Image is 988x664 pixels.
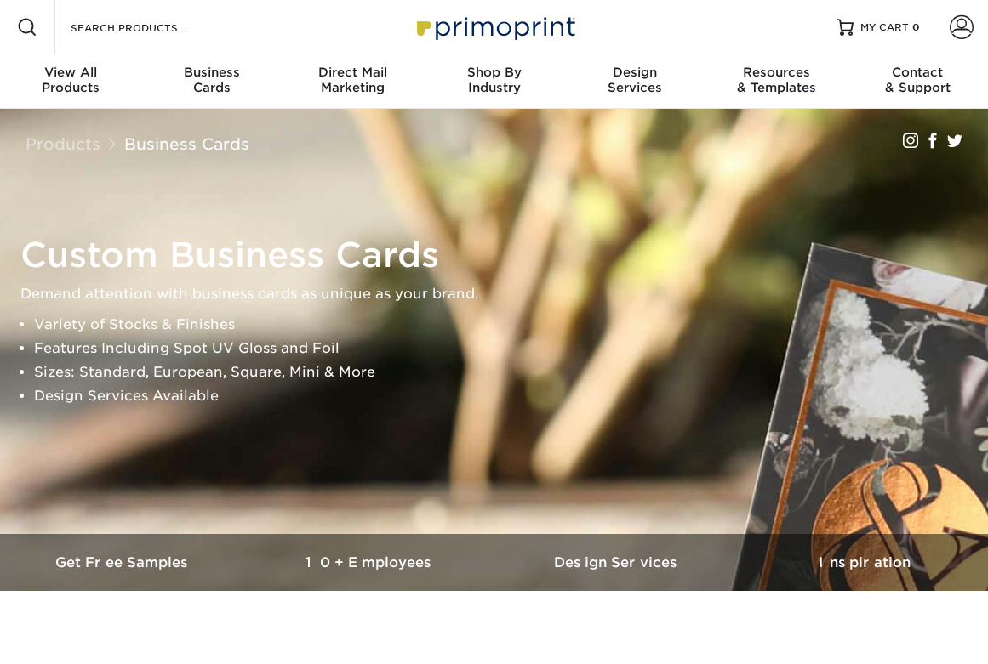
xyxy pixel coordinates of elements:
div: Marketing [283,65,424,95]
a: Contact& Support [847,54,988,109]
p: Demand attention with business cards as unique as your brand. [20,282,983,306]
a: Design Services [494,534,741,591]
div: Services [564,65,705,95]
img: Primoprint [409,9,580,45]
div: & Templates [705,65,847,95]
span: Resources [705,65,847,80]
h3: 10+ Employees [247,554,494,570]
h3: Design Services [494,554,741,570]
a: Resources& Templates [705,54,847,109]
a: BusinessCards [141,54,283,109]
span: Contact [847,65,988,80]
a: DesignServices [564,54,705,109]
li: Sizes: Standard, European, Square, Mini & More [34,360,983,384]
a: Direct MailMarketing [283,54,424,109]
div: Cards [141,65,283,95]
input: SEARCH PRODUCTS..... [69,17,235,37]
li: Features Including Spot UV Gloss and Foil [34,337,983,360]
span: Business [141,65,283,80]
span: Shop By [424,65,565,80]
span: 0 [912,21,920,33]
span: Design [564,65,705,80]
div: Industry [424,65,565,95]
a: Products [26,134,100,153]
a: 10+ Employees [247,534,494,591]
a: Inspiration [741,534,988,591]
a: Shop ByIndustry [424,54,565,109]
h3: Inspiration [741,554,988,570]
li: Variety of Stocks & Finishes [34,313,983,337]
li: Design Services Available [34,384,983,408]
span: MY CART [860,20,909,35]
h1: Custom Business Cards [20,235,983,275]
span: Direct Mail [283,65,424,80]
a: Business Cards [124,134,249,153]
div: & Support [847,65,988,95]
